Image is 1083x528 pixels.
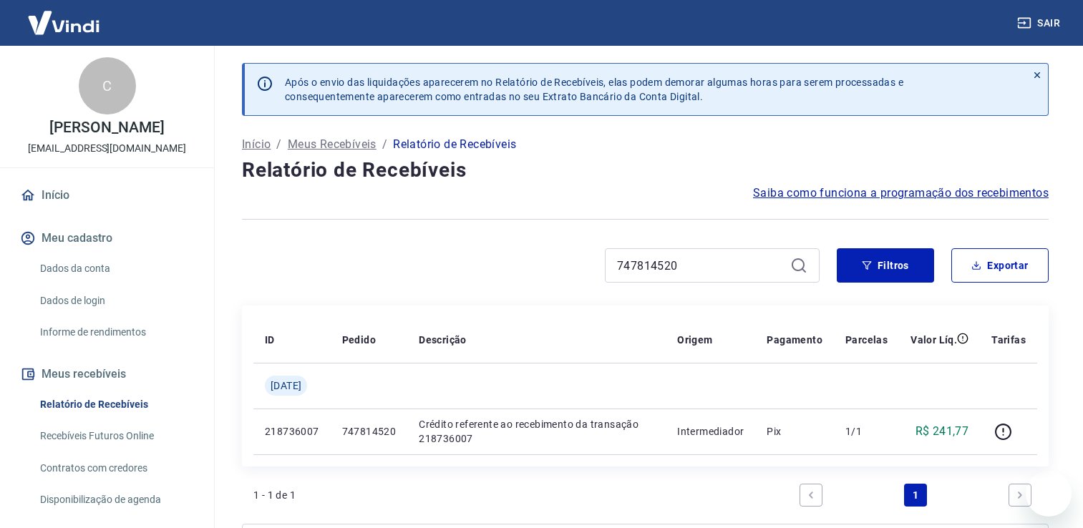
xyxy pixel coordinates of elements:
p: [PERSON_NAME] [49,120,164,135]
img: Vindi [17,1,110,44]
a: Informe de rendimentos [34,318,197,347]
button: Exportar [951,248,1049,283]
a: Dados de login [34,286,197,316]
p: Parcelas [845,333,888,347]
a: Disponibilização de agenda [34,485,197,514]
p: Origem [677,333,712,347]
p: 218736007 [265,424,319,439]
a: Recebíveis Futuros Online [34,421,197,451]
p: 1/1 [845,424,888,439]
button: Meus recebíveis [17,358,197,390]
p: Tarifas [991,333,1026,347]
button: Filtros [837,248,934,283]
a: Relatório de Recebíveis [34,390,197,419]
h4: Relatório de Recebíveis [242,156,1049,185]
p: Após o envio das liquidações aparecerem no Relatório de Recebíveis, elas podem demorar algumas ho... [285,75,903,104]
a: Meus Recebíveis [288,136,377,153]
p: / [276,136,281,153]
p: Intermediador [677,424,744,439]
a: Dados da conta [34,254,197,283]
p: Pedido [342,333,376,347]
a: Início [17,180,197,211]
p: [EMAIL_ADDRESS][DOMAIN_NAME] [28,141,186,156]
p: 747814520 [342,424,397,439]
p: Crédito referente ao recebimento da transação 218736007 [419,417,654,446]
p: R$ 241,77 [916,423,969,440]
a: Saiba como funciona a programação dos recebimentos [753,185,1049,202]
a: Page 1 is your current page [904,484,927,507]
ul: Pagination [794,478,1037,512]
iframe: Botão para abrir a janela de mensagens [1026,471,1072,517]
a: Contratos com credores [34,454,197,483]
a: Previous page [800,484,822,507]
button: Meu cadastro [17,223,197,254]
span: [DATE] [271,378,301,393]
p: / [382,136,387,153]
a: Início [242,136,271,153]
p: 1 - 1 de 1 [253,488,296,502]
p: Relatório de Recebíveis [393,136,516,153]
p: Valor Líq. [910,333,957,347]
div: C [79,57,136,114]
p: Pagamento [767,333,822,347]
button: Sair [1014,10,1066,36]
a: Next page [1009,484,1031,507]
input: Busque pelo número do pedido [617,255,785,276]
p: ID [265,333,275,347]
p: Pix [767,424,822,439]
p: Descrição [419,333,467,347]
